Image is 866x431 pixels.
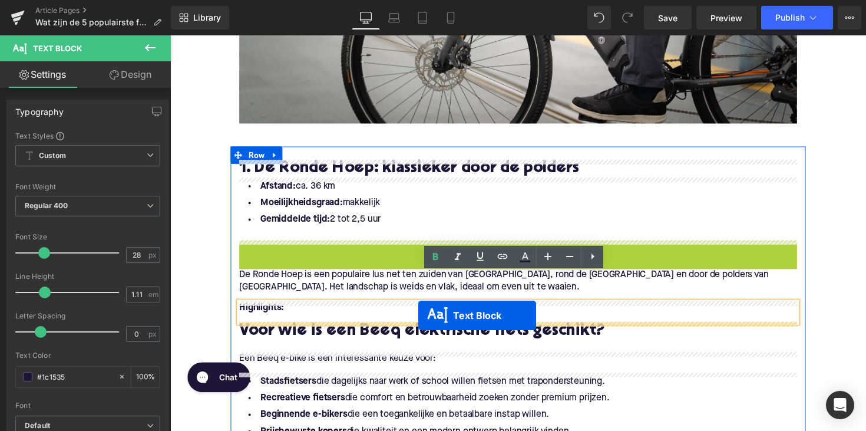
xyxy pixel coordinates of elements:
h2: Voor wie is een Beeq elektrische fiets geschikt? [71,294,642,312]
li: die een toegankelijke en betaalbare instap willen. [71,380,642,397]
strong: Stadsfietsers [92,350,150,359]
li: die kwaliteit en een modern ontwerp belangrijk vinden. [71,397,642,414]
strong: Beginnende e-bikers [92,384,181,393]
span: px [148,251,158,259]
div: % [131,367,160,387]
a: Article Pages [35,6,171,15]
div: Font Weight [15,183,160,191]
div: Open Intercom Messenger [826,391,854,419]
i: Default [25,421,50,431]
span: em [148,291,158,298]
a: Tablet [408,6,437,29]
span: Text Block [33,44,82,53]
button: Redo [616,6,639,29]
p: Een Beeq e-bike is een interessante keuze voor: [71,325,642,337]
span: Preview [710,12,742,24]
button: More [838,6,861,29]
button: Publish [761,6,833,29]
a: Design [88,61,173,88]
span: px [148,330,158,338]
b: Custom [39,151,66,161]
div: Text Styles [15,131,160,140]
a: Laptop [380,6,408,29]
li: die dagelijks naar werk of school willen fietsen met trapondersteuning. [71,346,642,363]
span: Wat zijn de 5 populairste fietsroutes rond [GEOGRAPHIC_DATA]? [35,18,148,27]
strong: Gemiddelde tijd: [92,184,164,193]
a: New Library [171,6,229,29]
div: Typography [15,100,64,117]
li: die comfort en betrouwbaarheid zoeken zonder premium prijzen. [71,363,642,380]
a: Preview [696,6,756,29]
li: makkelijk [71,163,642,180]
b: Regular 400 [25,201,68,210]
span: Row [77,114,100,131]
strong: Prijsbewuste kopers [92,401,181,410]
li: 2 tot 2,5 uur [71,180,642,198]
strong: Highlights: [71,274,117,284]
a: Expand / Collapse [100,114,115,131]
h2: 1. De Ronde Hoep: klassieker door de polders [71,128,642,146]
button: Undo [587,6,611,29]
div: Font [15,402,160,410]
iframe: Gorgias live chat messenger [12,331,88,370]
div: Line Height [15,272,160,281]
span: Save [658,12,677,24]
input: Color [37,370,113,383]
strong: Afstand: [92,150,128,159]
a: Mobile [437,6,465,29]
a: Desktop [352,6,380,29]
div: Font Size [15,233,160,241]
span: De Ronde Hoep is een populaire lus net ten zuiden van [GEOGRAPHIC_DATA], rond de [GEOGRAPHIC_DATA... [71,241,613,262]
strong: Recreatieve fietsers [92,367,179,376]
strong: Moeilijkheidsgraad: [92,167,177,176]
span: Publish [775,13,805,22]
li: ca. 36 km [71,146,642,163]
span: Library [193,12,221,23]
div: Text Color [15,351,160,360]
div: Letter Spacing [15,312,160,320]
